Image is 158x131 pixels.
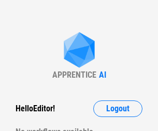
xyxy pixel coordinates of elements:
div: Hello Editor ! [16,100,55,117]
img: Apprentice AI [59,32,100,70]
div: APPRENTICE [52,70,96,80]
span: Logout [106,105,130,113]
button: Logout [93,100,142,117]
div: AI [99,70,106,80]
